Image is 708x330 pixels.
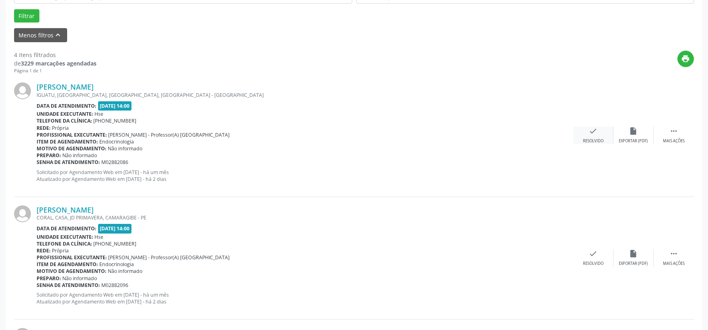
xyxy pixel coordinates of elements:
[14,51,96,59] div: 4 itens filtrados
[37,214,573,221] div: CORAL, CASA, JD PRIMAVERA, CAMARAGIBE - PE
[37,268,107,275] b: Motivo de agendamento:
[37,261,98,268] b: Item de agendamento:
[589,127,598,135] i: check
[37,125,51,131] b: Rede:
[669,127,678,135] i: 
[37,131,107,138] b: Profissional executante:
[109,131,230,138] span: [PERSON_NAME] - Professor(A) [GEOGRAPHIC_DATA]
[37,225,96,232] b: Data de atendimento:
[669,249,678,258] i: 
[63,275,97,282] span: Não informado
[37,240,92,247] b: Telefone da clínica:
[94,240,137,247] span: [PHONE_NUMBER]
[94,117,137,124] span: [PHONE_NUMBER]
[37,138,98,145] b: Item de agendamento:
[37,92,573,98] div: IGUATU, [GEOGRAPHIC_DATA], [GEOGRAPHIC_DATA], [GEOGRAPHIC_DATA] - [GEOGRAPHIC_DATA]
[663,138,685,144] div: Mais ações
[37,117,92,124] b: Telefone da clínica:
[100,138,134,145] span: Endocrinologia
[37,111,93,117] b: Unidade executante:
[108,268,143,275] span: Não informado
[100,261,134,268] span: Endocrinologia
[629,249,638,258] i: insert_drive_file
[677,51,694,67] button: print
[52,125,69,131] span: Própria
[98,101,132,111] span: [DATE] 14:00
[108,145,143,152] span: Não informado
[629,127,638,135] i: insert_drive_file
[619,261,648,266] div: Exportar (PDF)
[102,159,129,166] span: M02882086
[589,249,598,258] i: check
[102,282,129,289] span: M02882096
[37,82,94,91] a: [PERSON_NAME]
[37,291,573,305] p: Solicitado por Agendamento Web em [DATE] - há um mês Atualizado por Agendamento Web em [DATE] - h...
[14,28,67,42] button: Menos filtroskeyboard_arrow_up
[109,254,230,261] span: [PERSON_NAME] - Professor(A) [GEOGRAPHIC_DATA]
[95,234,104,240] span: Hse
[52,247,69,254] span: Própria
[21,59,96,67] strong: 3229 marcações agendadas
[37,169,573,182] p: Solicitado por Agendamento Web em [DATE] - há um mês Atualizado por Agendamento Web em [DATE] - h...
[37,275,61,282] b: Preparo:
[98,224,132,233] span: [DATE] 14:00
[583,138,603,144] div: Resolvido
[14,205,31,222] img: img
[37,145,107,152] b: Motivo de agendamento:
[583,261,603,266] div: Resolvido
[619,138,648,144] div: Exportar (PDF)
[681,54,690,63] i: print
[14,82,31,99] img: img
[37,254,107,261] b: Profissional executante:
[37,159,100,166] b: Senha de atendimento:
[63,152,97,159] span: Não informado
[37,234,93,240] b: Unidade executante:
[663,261,685,266] div: Mais ações
[14,68,96,74] div: Página 1 de 1
[37,282,100,289] b: Senha de atendimento:
[95,111,104,117] span: Hse
[14,9,39,23] button: Filtrar
[14,59,96,68] div: de
[37,102,96,109] b: Data de atendimento:
[37,205,94,214] a: [PERSON_NAME]
[37,247,51,254] b: Rede:
[37,152,61,159] b: Preparo:
[54,31,63,39] i: keyboard_arrow_up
